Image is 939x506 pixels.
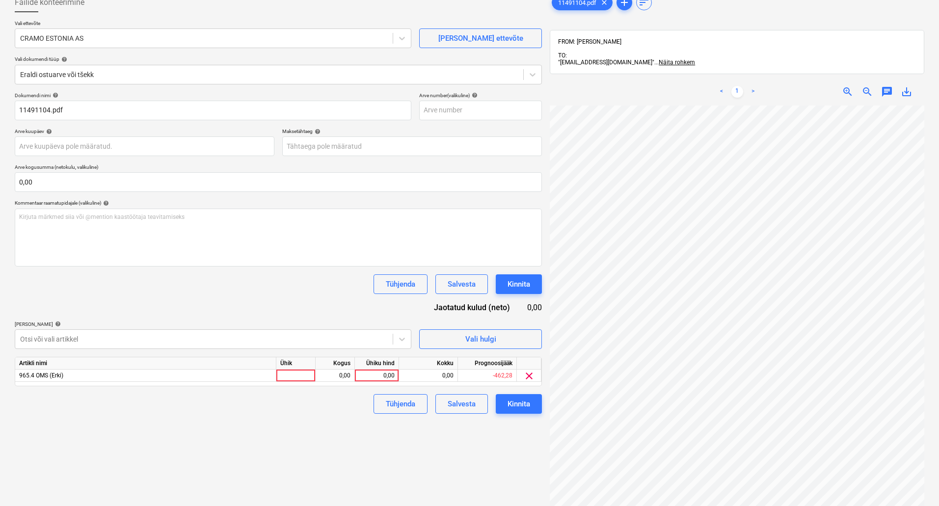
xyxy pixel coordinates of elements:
button: Salvesta [435,394,488,414]
button: Tühjenda [374,274,428,294]
span: "[EMAIL_ADDRESS][DOMAIN_NAME]" [558,59,654,66]
div: Arve kuupäev [15,128,274,134]
div: Salvesta [448,278,476,291]
div: Jaotatud kulud (neto) [414,302,526,313]
div: Prognoosijääk [458,357,517,370]
button: [PERSON_NAME] ettevõte [419,28,542,48]
div: Arve number (valikuline) [419,92,542,99]
button: Kinnita [496,274,542,294]
div: -462,28 [458,370,517,382]
div: Vali hulgi [465,333,496,346]
button: Tühjenda [374,394,428,414]
span: help [44,129,52,134]
span: help [101,200,109,206]
div: Kogus [316,357,355,370]
span: zoom_out [861,86,873,98]
div: Kinnita [508,398,530,410]
div: Maksetähtaeg [282,128,542,134]
div: [PERSON_NAME] ettevõte [438,32,523,45]
span: TO: [558,52,567,59]
p: Arve kogusumma (netokulu, valikuline) [15,164,542,172]
input: Tähtaega pole määratud [282,136,542,156]
div: Ühiku hind [355,357,399,370]
div: 0,00 [359,370,395,382]
a: Next page [747,86,759,98]
span: clear [523,370,535,382]
span: zoom_in [842,86,854,98]
span: chat [881,86,893,98]
div: Kinnita [508,278,530,291]
span: 965.4 OMS (Erki) [19,372,63,379]
div: Kommentaar raamatupidajale (valikuline) [15,200,542,206]
span: Näita rohkem [659,59,695,66]
div: 0,00 [526,302,542,313]
div: [PERSON_NAME] [15,321,411,327]
input: Dokumendi nimi [15,101,411,120]
input: Arve number [419,101,542,120]
div: 0,00 [320,370,350,382]
span: save_alt [901,86,912,98]
span: help [59,56,67,62]
span: ... [654,59,695,66]
div: Tühjenda [386,398,415,410]
span: FROM: [PERSON_NAME] [558,38,621,45]
button: Kinnita [496,394,542,414]
div: 0,00 [399,370,458,382]
input: Arve kogusumma (netokulu, valikuline) [15,172,542,192]
p: Vali ettevõte [15,20,411,28]
div: Dokumendi nimi [15,92,411,99]
div: Kokku [399,357,458,370]
span: help [470,92,478,98]
div: Artikli nimi [15,357,276,370]
input: Arve kuupäeva pole määratud. [15,136,274,156]
button: Vali hulgi [419,329,542,349]
button: Salvesta [435,274,488,294]
span: help [313,129,321,134]
div: Vali dokumendi tüüp [15,56,542,62]
a: Previous page [716,86,727,98]
span: help [53,321,61,327]
div: Ühik [276,357,316,370]
div: Salvesta [448,398,476,410]
div: Tühjenda [386,278,415,291]
a: Page 1 is your current page [731,86,743,98]
iframe: Chat Widget [890,459,939,506]
span: help [51,92,58,98]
